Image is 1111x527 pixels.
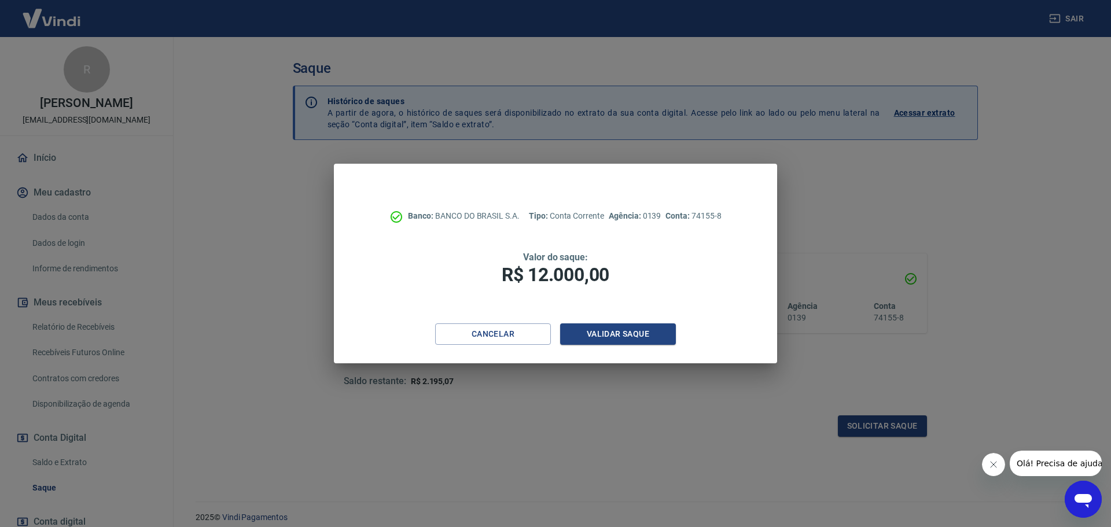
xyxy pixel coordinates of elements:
[502,264,609,286] span: R$ 12.000,00
[529,211,550,220] span: Tipo:
[560,323,676,345] button: Validar saque
[529,210,604,222] p: Conta Corrente
[982,453,1005,476] iframe: Fechar mensagem
[408,210,520,222] p: BANCO DO BRASIL S.A.
[435,323,551,345] button: Cancelar
[1010,451,1102,476] iframe: Mensagem da empresa
[609,210,661,222] p: 0139
[523,252,588,263] span: Valor do saque:
[609,211,643,220] span: Agência:
[665,210,721,222] p: 74155-8
[408,211,435,220] span: Banco:
[1065,481,1102,518] iframe: Botão para abrir a janela de mensagens
[665,211,691,220] span: Conta:
[7,8,97,17] span: Olá! Precisa de ajuda?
